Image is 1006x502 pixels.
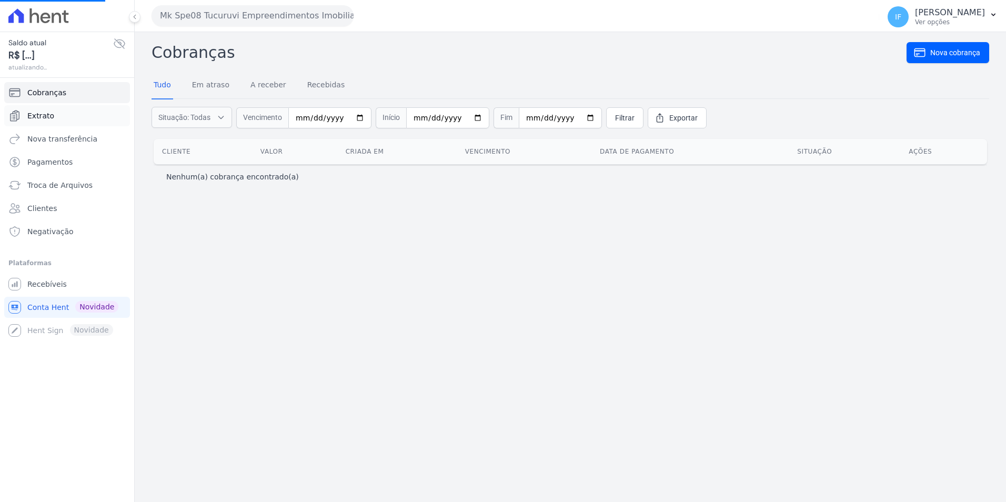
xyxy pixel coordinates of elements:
[895,13,901,21] span: IF
[4,128,130,149] a: Nova transferência
[4,221,130,242] a: Negativação
[152,5,354,26] button: Mk Spe08 Tucuruvi Empreendimentos Imobiliarios LTDA
[457,139,591,164] th: Vencimento
[27,302,69,313] span: Conta Hent
[152,41,907,64] h2: Cobranças
[900,139,987,164] th: Ações
[648,107,707,128] a: Exportar
[591,139,789,164] th: Data de pagamento
[27,87,66,98] span: Cobranças
[154,139,252,164] th: Cliente
[8,82,126,341] nav: Sidebar
[158,112,210,123] span: Situação: Todas
[305,72,347,99] a: Recebidas
[27,203,57,214] span: Clientes
[8,48,113,63] span: R$ [...]
[4,152,130,173] a: Pagamentos
[27,157,73,167] span: Pagamentos
[376,107,406,128] span: Início
[4,297,130,318] a: Conta Hent Novidade
[915,18,985,26] p: Ver opções
[236,107,288,128] span: Vencimento
[789,139,900,164] th: Situação
[4,175,130,196] a: Troca de Arquivos
[27,180,93,190] span: Troca de Arquivos
[166,172,299,182] p: Nenhum(a) cobrança encontrado(a)
[248,72,288,99] a: A receber
[615,113,635,123] span: Filtrar
[669,113,698,123] span: Exportar
[915,7,985,18] p: [PERSON_NAME]
[4,105,130,126] a: Extrato
[190,72,232,99] a: Em atraso
[606,107,643,128] a: Filtrar
[27,134,97,144] span: Nova transferência
[27,111,54,121] span: Extrato
[152,107,232,128] button: Situação: Todas
[27,279,67,289] span: Recebíveis
[4,198,130,219] a: Clientes
[4,274,130,295] a: Recebíveis
[8,37,113,48] span: Saldo atual
[337,139,457,164] th: Criada em
[930,47,980,58] span: Nova cobrança
[8,257,126,269] div: Plataformas
[4,82,130,103] a: Cobranças
[879,2,1006,32] button: IF [PERSON_NAME] Ver opções
[8,63,113,72] span: atualizando...
[152,72,173,99] a: Tudo
[75,301,118,313] span: Novidade
[907,42,989,63] a: Nova cobrança
[27,226,74,237] span: Negativação
[252,139,337,164] th: Valor
[494,107,519,128] span: Fim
